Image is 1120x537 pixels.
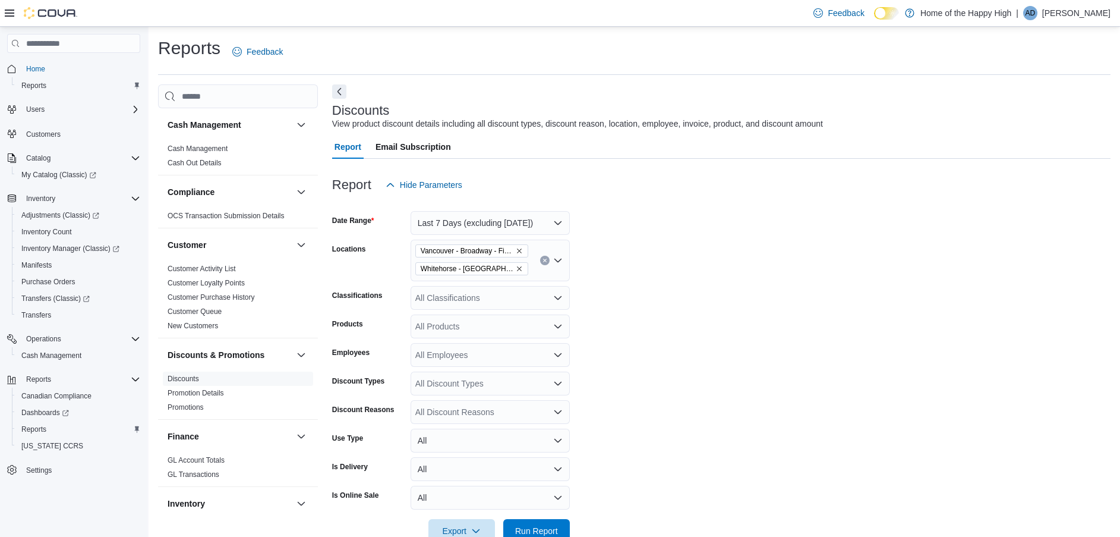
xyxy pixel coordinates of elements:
button: Open list of options [553,256,563,265]
label: Classifications [332,291,383,300]
a: My Catalog (Classic) [17,168,101,182]
span: Home [26,64,45,74]
button: [US_STATE] CCRS [12,438,145,454]
h3: Discounts [332,103,390,118]
a: Reports [17,78,51,93]
span: Settings [21,463,140,478]
button: Hide Parameters [381,173,467,197]
button: Open list of options [553,379,563,388]
span: Canadian Compliance [21,391,92,401]
span: Feedback [828,7,864,19]
button: Catalog [21,151,55,165]
a: Reports [17,422,51,436]
a: Discounts [168,375,199,383]
a: Customer Queue [168,307,222,316]
label: Locations [332,244,366,254]
p: | [1016,6,1018,20]
a: Adjustments (Classic) [17,208,104,222]
a: Customer Loyalty Points [168,279,245,287]
span: Inventory [21,191,140,206]
button: Reports [12,421,145,438]
div: Andrea Diez [1023,6,1037,20]
span: Customer Loyalty Points [168,278,245,288]
div: View product discount details including all discount types, discount reason, location, employee, ... [332,118,823,130]
span: Whitehorse - Chilkoot Centre - Fire & Flower [415,262,528,275]
button: Inventory [2,190,145,207]
a: Cash Management [17,348,86,363]
button: Reports [12,77,145,94]
input: Dark Mode [874,7,899,20]
span: Operations [21,332,140,346]
span: Dashboards [21,408,69,417]
button: Open list of options [553,322,563,331]
button: Transfers [12,307,145,324]
span: Washington CCRS [17,439,140,453]
a: Transfers (Classic) [12,290,145,307]
span: AD [1026,6,1036,20]
span: Customers [21,126,140,141]
a: Inventory Manager (Classic) [12,240,145,257]
h1: Reports [158,36,220,60]
a: Cash Management [168,145,228,153]
div: Compliance [158,209,318,228]
span: Promotions [168,403,204,412]
button: Customer [294,238,308,252]
label: Products [332,319,363,329]
span: Users [21,102,140,117]
button: All [411,457,570,481]
a: Canadian Compliance [17,389,96,403]
button: Manifests [12,257,145,274]
span: Email Subscription [376,135,451,159]
span: Transfers (Classic) [21,294,90,303]
button: Users [21,102,49,117]
button: All [411,429,570,453]
a: Customers [21,127,65,142]
div: Finance [158,453,318,486]
a: Settings [21,463,56,478]
span: Cash Out Details [168,158,222,168]
label: Employees [332,348,370,357]
a: Customer Activity List [168,265,236,273]
span: Operations [26,334,61,344]
a: Promotions [168,403,204,412]
button: Compliance [294,185,308,199]
button: Remove Vancouver - Broadway - Fire & Flower from selection in this group [516,247,523,255]
label: Is Online Sale [332,491,379,500]
a: Manifests [17,258,56,272]
a: OCS Transaction Submission Details [168,212,285,220]
span: Customers [26,130,61,139]
label: Date Range [332,216,374,225]
button: Catalog [2,150,145,167]
span: Canadian Compliance [17,389,140,403]
span: Catalog [21,151,140,165]
span: Reports [21,425,46,434]
span: Reports [17,78,140,93]
span: Inventory Manager (Classic) [17,241,140,256]
a: Adjustments (Classic) [12,207,145,224]
div: Customer [158,262,318,338]
button: Operations [2,331,145,347]
a: Home [21,62,50,76]
span: Reports [21,372,140,387]
span: [US_STATE] CCRS [21,441,83,451]
p: Home of the Happy High [920,6,1011,20]
a: Inventory Manager (Classic) [17,241,124,256]
span: GL Account Totals [168,456,225,465]
span: Feedback [247,46,283,58]
span: Customer Purchase History [168,293,255,302]
button: Purchase Orders [12,274,145,290]
button: Reports [21,372,56,387]
button: Users [2,101,145,118]
span: Inventory [26,194,55,203]
span: Inventory Manager (Classic) [21,244,119,253]
span: Transfers [17,308,140,322]
button: Inventory [21,191,60,206]
button: All [411,486,570,510]
button: Discounts & Promotions [294,348,308,362]
a: Dashboards [17,406,74,420]
span: Reports [17,422,140,436]
button: Discounts & Promotions [168,349,292,361]
span: Adjustments (Classic) [17,208,140,222]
